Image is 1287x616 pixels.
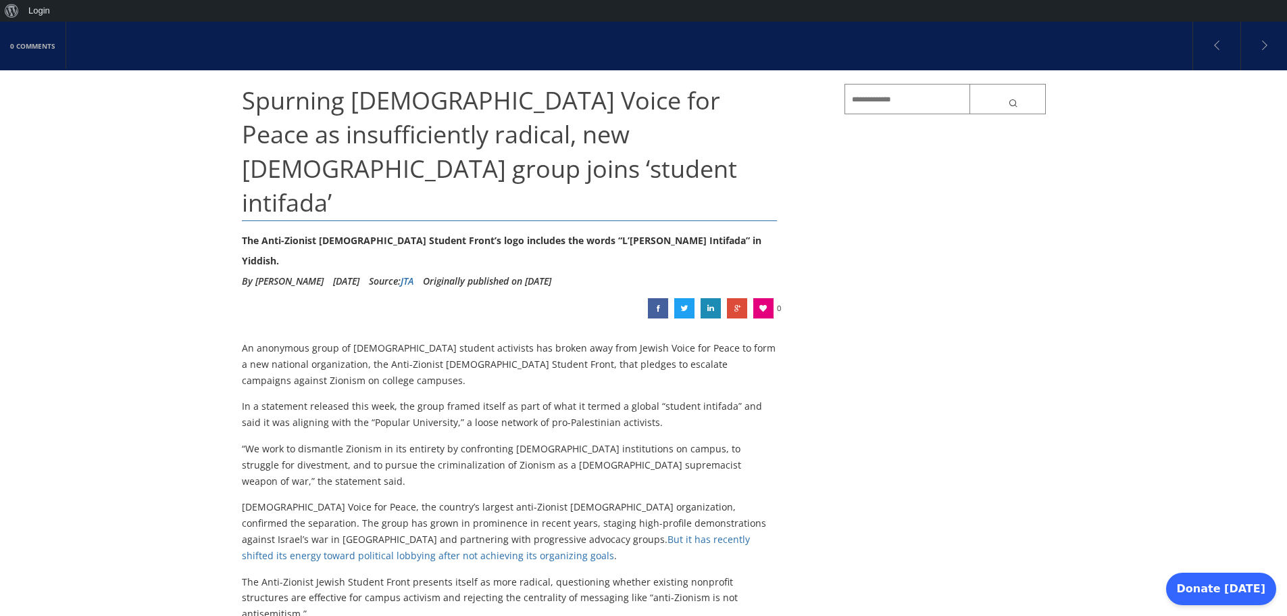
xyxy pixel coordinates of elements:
[242,231,778,271] div: The Anti-Zionist [DEMOGRAPHIC_DATA] Student Front’s logo includes the words “L’[PERSON_NAME] Inti...
[242,340,778,388] p: An anonymous group of [DEMOGRAPHIC_DATA] student activists has broken away from Jewish Voice for ...
[648,298,668,318] a: Spurning Jewish Voice for Peace as insufficiently radical, new Jewish group joins ‘student intifada’
[674,298,695,318] a: Spurning Jewish Voice for Peace as insufficiently radical, new Jewish group joins ‘student intifada’
[242,533,750,562] a: But it has recently shifted its energy toward political lobbying after not achieving its organizi...
[727,298,747,318] a: Spurning Jewish Voice for Peace as insufficiently radical, new Jewish group joins ‘student intifada’
[333,271,359,291] li: [DATE]
[242,441,778,489] p: “We work to dismantle Zionism in its entirety by confronting [DEMOGRAPHIC_DATA] institutions on c...
[242,271,324,291] li: By [PERSON_NAME]
[701,298,721,318] a: Spurning Jewish Voice for Peace as insufficiently radical, new Jewish group joins ‘student intifada’
[242,499,778,563] p: [DEMOGRAPHIC_DATA] Voice for Peace, the country’s largest anti-Zionist [DEMOGRAPHIC_DATA] organiz...
[369,271,413,291] div: Source:
[242,398,778,431] p: In a statement released this week, the group framed itself as part of what it termed a global “st...
[242,84,737,219] span: Spurning [DEMOGRAPHIC_DATA] Voice for Peace as insufficiently radical, new [DEMOGRAPHIC_DATA] gro...
[401,275,413,287] a: JTA
[423,271,551,291] li: Originally published on [DATE]
[777,298,781,318] span: 0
